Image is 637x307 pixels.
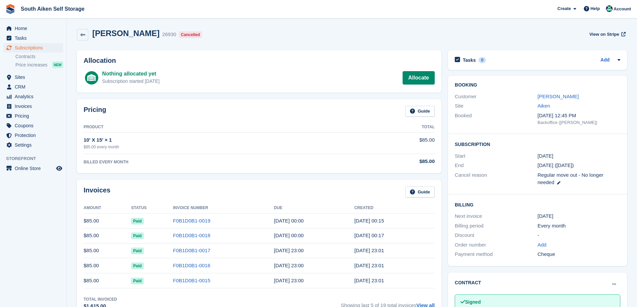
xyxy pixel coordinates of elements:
[5,4,15,14] img: stora-icon-8386f47178a22dfd0bd8f6a31ec36ba5ce8667c1dd55bd0f319d3a0aa187defe.svg
[131,233,143,239] span: Paid
[15,53,63,60] a: Contracts
[131,263,143,269] span: Paid
[354,278,384,283] time: 2025-01-01 04:01:02 UTC
[15,92,55,101] span: Analytics
[131,278,143,284] span: Paid
[455,162,537,169] div: End
[538,241,547,249] a: Add
[15,111,55,121] span: Pricing
[173,263,210,268] a: F0B1D0B1-0016
[463,57,476,63] h2: Tasks
[3,92,63,101] a: menu
[354,248,384,253] time: 2025-03-01 04:01:23 UTC
[131,203,173,213] th: Status
[3,33,63,43] a: menu
[274,263,304,268] time: 2025-02-02 04:00:00 UTC
[84,57,435,64] h2: Allocation
[3,164,63,173] a: menu
[173,218,210,223] a: F0B1D0B1-0019
[3,82,63,92] a: menu
[15,164,55,173] span: Online Store
[354,218,384,223] time: 2025-05-01 04:15:23 UTC
[403,71,435,85] a: Allocate
[6,155,67,162] span: Storefront
[15,43,55,52] span: Subscriptions
[538,152,553,160] time: 2023-11-01 04:00:00 UTC
[3,24,63,33] a: menu
[3,43,63,52] a: menu
[345,158,435,165] div: $85.00
[173,203,274,213] th: Invoice Number
[55,164,63,172] a: Preview store
[84,273,131,288] td: $85.00
[173,233,210,238] a: F0B1D0B1-0018
[479,57,486,63] div: 0
[455,112,537,126] div: Booked
[538,112,620,120] div: [DATE] 12:45 PM
[589,31,619,38] span: View on Stripe
[455,232,537,239] div: Discount
[538,251,620,258] div: Cheque
[15,140,55,150] span: Settings
[131,218,143,224] span: Paid
[455,152,537,160] div: Start
[3,121,63,130] a: menu
[131,248,143,254] span: Paid
[455,102,537,110] div: Site
[84,296,117,302] div: Total Invoiced
[405,186,435,197] a: Guide
[15,33,55,43] span: Tasks
[15,131,55,140] span: Protection
[15,24,55,33] span: Home
[538,94,579,99] a: [PERSON_NAME]
[455,83,620,88] h2: Booking
[3,140,63,150] a: menu
[538,103,550,109] a: Aiken
[614,6,631,12] span: Account
[15,121,55,130] span: Coupons
[557,5,571,12] span: Create
[455,201,620,208] h2: Billing
[455,93,537,101] div: Customer
[15,102,55,111] span: Invoices
[84,203,131,213] th: Amount
[274,233,304,238] time: 2025-04-02 04:00:00 UTC
[345,133,435,154] td: $85.00
[84,243,131,258] td: $85.00
[538,212,620,220] div: [DATE]
[274,203,354,213] th: Due
[52,61,63,68] div: NEW
[102,70,160,78] div: Nothing allocated yet
[538,232,620,239] div: -
[84,186,110,197] h2: Invoices
[3,111,63,121] a: menu
[455,251,537,258] div: Payment method
[538,119,620,126] div: Backoffice ([PERSON_NAME])
[84,213,131,228] td: $85.00
[84,106,106,117] h2: Pricing
[15,62,47,68] span: Price increases
[455,241,537,249] div: Order number
[162,31,176,38] div: 26930
[179,31,202,38] div: Cancelled
[15,61,63,68] a: Price increases NEW
[354,233,384,238] time: 2025-04-01 04:17:21 UTC
[173,248,210,253] a: F0B1D0B1-0017
[274,218,304,223] time: 2025-05-02 04:00:00 UTC
[84,136,345,144] div: 10' X 15' × 1
[15,82,55,92] span: CRM
[274,248,304,253] time: 2025-03-02 04:00:00 UTC
[354,203,435,213] th: Created
[3,72,63,82] a: menu
[455,222,537,230] div: Billing period
[18,3,87,14] a: South Aiken Self Storage
[84,122,345,133] th: Product
[591,5,600,12] span: Help
[460,299,615,306] div: Signed
[455,212,537,220] div: Next invoice
[84,228,131,243] td: $85.00
[102,78,160,85] div: Subscription started [DATE]
[84,159,345,165] div: BILLED EVERY MONTH
[84,144,345,150] div: $85.00 every month
[538,162,574,168] span: [DATE] ([DATE])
